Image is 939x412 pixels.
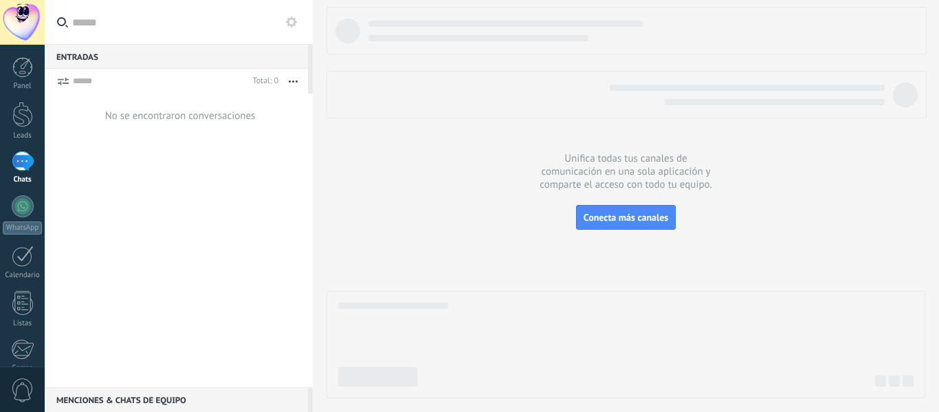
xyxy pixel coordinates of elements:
div: Calendario [3,271,43,280]
div: Listas [3,319,43,328]
div: Entradas [45,44,308,69]
div: Panel [3,82,43,91]
span: Conecta más canales [584,211,668,224]
button: Conecta más canales [576,205,676,230]
div: Correo [3,364,43,373]
div: No se encontraron conversaciones [105,109,256,122]
div: Chats [3,175,43,184]
div: Menciones & Chats de equipo [45,387,308,412]
div: Leads [3,131,43,140]
div: Total: 0 [247,74,278,88]
div: WhatsApp [3,221,42,235]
